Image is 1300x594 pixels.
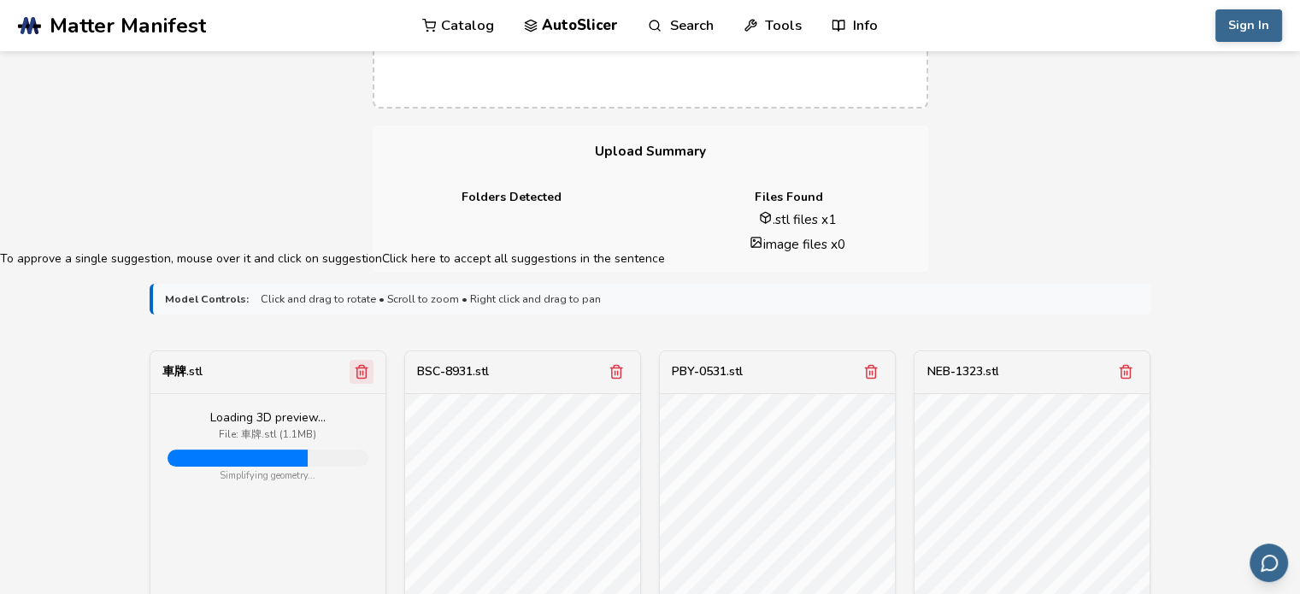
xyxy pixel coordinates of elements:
[168,411,368,425] div: Loading 3D preview...
[385,191,638,204] h4: Folders Detected
[679,210,916,228] li: .stl files x 1
[417,365,489,379] div: BSC-8931.stl
[1215,9,1282,42] button: Sign In
[168,471,368,482] div: Simplifying geometry...
[926,365,998,379] div: NEB-1323.stl
[165,293,249,305] strong: Model Controls:
[261,293,601,305] span: Click and drag to rotate • Scroll to zoom • Right click and drag to pan
[679,235,916,253] li: image files x 0
[672,365,743,379] div: PBY-0531.stl
[162,365,203,379] div: 車牌.stl
[382,250,665,267] gdiv: Click here to accept all suggestions in the sentence
[1250,544,1288,582] button: Send feedback via email
[50,14,206,38] span: Matter Manifest
[859,360,883,384] button: Remove model
[1114,360,1138,384] button: Remove model
[604,360,628,384] button: Remove model
[662,191,916,204] h4: Files Found
[168,429,368,441] div: File: 車牌.stl (1.1MB)
[350,360,374,384] button: Remove model
[373,126,928,178] h3: Upload Summary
